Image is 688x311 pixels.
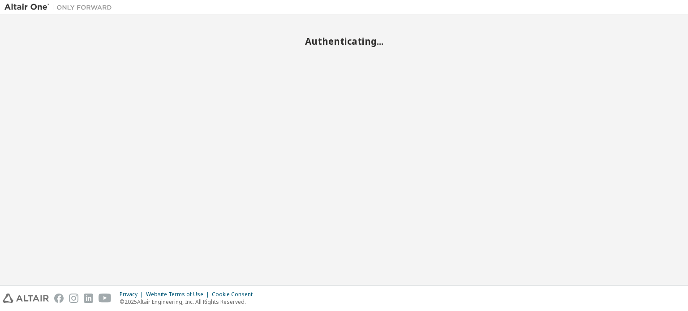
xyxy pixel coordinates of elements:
[4,3,116,12] img: Altair One
[146,291,212,298] div: Website Terms of Use
[54,294,64,303] img: facebook.svg
[120,298,258,306] p: © 2025 Altair Engineering, Inc. All Rights Reserved.
[69,294,78,303] img: instagram.svg
[84,294,93,303] img: linkedin.svg
[3,294,49,303] img: altair_logo.svg
[4,35,684,47] h2: Authenticating...
[120,291,146,298] div: Privacy
[212,291,258,298] div: Cookie Consent
[99,294,112,303] img: youtube.svg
